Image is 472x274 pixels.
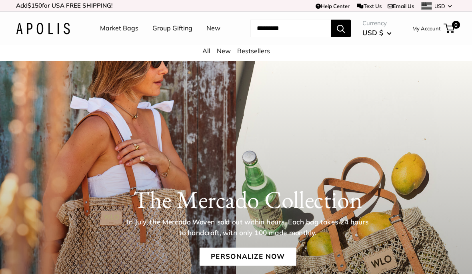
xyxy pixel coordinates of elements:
a: Group Gifting [152,22,192,34]
a: Text Us [357,3,381,9]
p: In July, the Mercado Woven sold out within hours. Each bag takes 24 hours to handcraft, with only... [124,217,372,238]
span: $150 [28,2,42,9]
a: 0 [444,24,454,33]
button: Search [331,20,351,37]
a: Help Center [316,3,350,9]
a: All [202,47,210,55]
h1: The Mercado Collection [39,185,457,214]
a: New [206,22,220,34]
img: Apolis [16,23,70,34]
button: USD $ [362,26,392,39]
span: 0 [452,21,460,29]
span: USD $ [362,28,383,37]
a: Email Us [388,3,414,9]
a: Market Bags [100,22,138,34]
input: Search... [250,20,331,37]
a: Bestsellers [237,47,270,55]
a: Personalize Now [199,248,296,266]
span: USD [434,3,445,9]
a: My Account [412,24,441,33]
a: New [217,47,231,55]
span: Currency [362,18,392,29]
